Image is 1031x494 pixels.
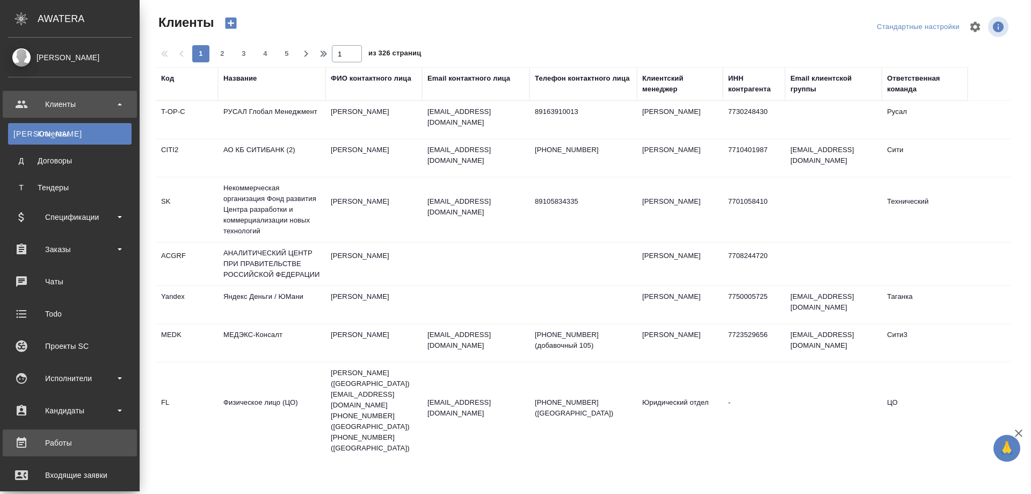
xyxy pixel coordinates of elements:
[962,14,988,40] span: Настроить таблицу
[785,286,882,324] td: [EMAIL_ADDRESS][DOMAIN_NAME]
[882,139,968,177] td: Сити
[535,330,631,351] p: [PHONE_NUMBER] (добавочный 105)
[278,45,295,62] button: 5
[427,145,524,166] p: [EMAIL_ADDRESS][DOMAIN_NAME]
[723,101,785,139] td: 7730248430
[331,73,411,84] div: ФИО контактного лица
[723,245,785,283] td: 7708244720
[993,435,1020,462] button: 🙏
[156,191,218,228] td: SK
[8,241,132,257] div: Заказы
[8,52,132,63] div: [PERSON_NAME]
[427,330,524,351] p: [EMAIL_ADDRESS][DOMAIN_NAME]
[785,324,882,362] td: [EMAIL_ADDRESS][DOMAIN_NAME]
[325,245,422,283] td: [PERSON_NAME]
[325,286,422,324] td: [PERSON_NAME]
[8,435,132,451] div: Работы
[156,14,214,31] span: Клиенты
[8,467,132,483] div: Входящие заявки
[156,324,218,362] td: MEDK
[887,73,962,95] div: Ответственная команда
[235,45,252,62] button: 3
[637,191,723,228] td: [PERSON_NAME]
[637,392,723,429] td: Юридический отдел
[535,106,631,117] p: 89163910013
[218,324,325,362] td: МЕДЭКС-Консалт
[3,333,137,360] a: Проекты SC
[218,101,325,139] td: РУСАЛ Глобал Менеджмент
[535,73,630,84] div: Телефон контактного лица
[723,191,785,228] td: 7701058410
[882,191,968,228] td: Технический
[427,106,524,128] p: [EMAIL_ADDRESS][DOMAIN_NAME]
[3,429,137,456] a: Работы
[257,48,274,59] span: 4
[8,274,132,290] div: Чаты
[790,73,876,95] div: Email клиентской группы
[723,139,785,177] td: 7710401987
[214,45,231,62] button: 2
[8,177,132,198] a: ТТендеры
[882,286,968,324] td: Таганка
[8,209,132,225] div: Спецификации
[218,139,325,177] td: АО КБ СИТИБАНК (2)
[427,196,524,218] p: [EMAIL_ADDRESS][DOMAIN_NAME]
[637,245,723,283] td: [PERSON_NAME]
[325,324,422,362] td: [PERSON_NAME]
[223,73,257,84] div: Название
[218,14,244,32] button: Создать
[368,47,421,62] span: из 326 страниц
[325,101,422,139] td: [PERSON_NAME]
[637,286,723,324] td: [PERSON_NAME]
[8,96,132,112] div: Клиенты
[723,324,785,362] td: 7723529656
[3,300,137,327] a: Todo
[637,101,723,139] td: [PERSON_NAME]
[325,362,422,459] td: [PERSON_NAME] ([GEOGRAPHIC_DATA]) [EMAIL_ADDRESS][DOMAIN_NAME] [PHONE_NUMBER] ([GEOGRAPHIC_DATA])...
[218,392,325,429] td: Физическое лицо (ЦО)
[278,48,295,59] span: 5
[874,19,962,35] div: split button
[235,48,252,59] span: 3
[882,392,968,429] td: ЦО
[723,286,785,324] td: 7750005725
[637,324,723,362] td: [PERSON_NAME]
[13,128,126,139] div: Клиенты
[427,397,524,419] p: [EMAIL_ADDRESS][DOMAIN_NAME]
[8,370,132,386] div: Исполнители
[161,73,174,84] div: Код
[325,191,422,228] td: [PERSON_NAME]
[214,48,231,59] span: 2
[535,196,631,207] p: 89105834335
[325,139,422,177] td: [PERSON_NAME]
[535,397,631,419] p: [PHONE_NUMBER] ([GEOGRAPHIC_DATA])
[3,462,137,489] a: Входящие заявки
[427,73,510,84] div: Email контактного лица
[723,392,785,429] td: -
[998,437,1016,460] span: 🙏
[218,242,325,285] td: АНАЛИТИЧЕСКИЙ ЦЕНТР ПРИ ПРАВИТЕЛЬСТВЕ РОССИЙСКОЙ ФЕДЕРАЦИИ
[156,245,218,283] td: ACGRF
[728,73,780,95] div: ИНН контрагента
[257,45,274,62] button: 4
[13,155,126,166] div: Договоры
[785,139,882,177] td: [EMAIL_ADDRESS][DOMAIN_NAME]
[535,145,631,155] p: [PHONE_NUMBER]
[156,101,218,139] td: T-OP-C
[8,338,132,354] div: Проекты SC
[156,139,218,177] td: CITI2
[8,403,132,419] div: Кандидаты
[156,392,218,429] td: FL
[3,268,137,295] a: Чаты
[156,286,218,324] td: Yandex
[38,8,140,30] div: AWATERA
[218,177,325,242] td: Некоммерческая организация Фонд развития Центра разработки и коммерциализации новых технологий
[882,101,968,139] td: Русал
[642,73,717,95] div: Клиентский менеджер
[13,182,126,193] div: Тендеры
[8,150,132,171] a: ДДоговоры
[637,139,723,177] td: [PERSON_NAME]
[882,324,968,362] td: Сити3
[8,306,132,322] div: Todo
[988,17,1011,37] span: Посмотреть информацию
